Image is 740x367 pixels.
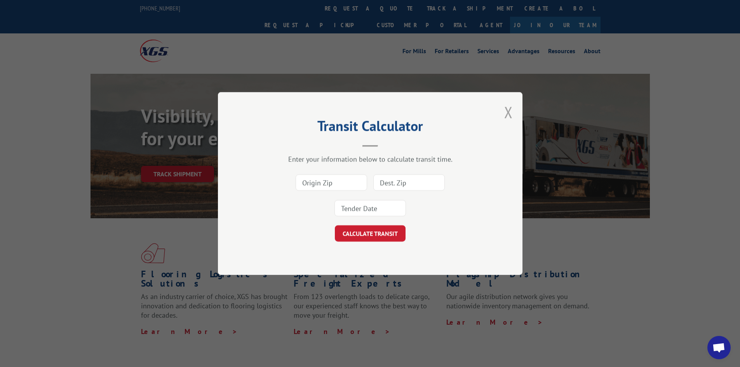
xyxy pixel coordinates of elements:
[504,102,513,122] button: Close modal
[707,336,731,359] div: Open chat
[296,174,367,191] input: Origin Zip
[334,200,406,216] input: Tender Date
[335,225,406,242] button: CALCULATE TRANSIT
[257,155,484,163] div: Enter your information below to calculate transit time.
[373,174,445,191] input: Dest. Zip
[257,120,484,135] h2: Transit Calculator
